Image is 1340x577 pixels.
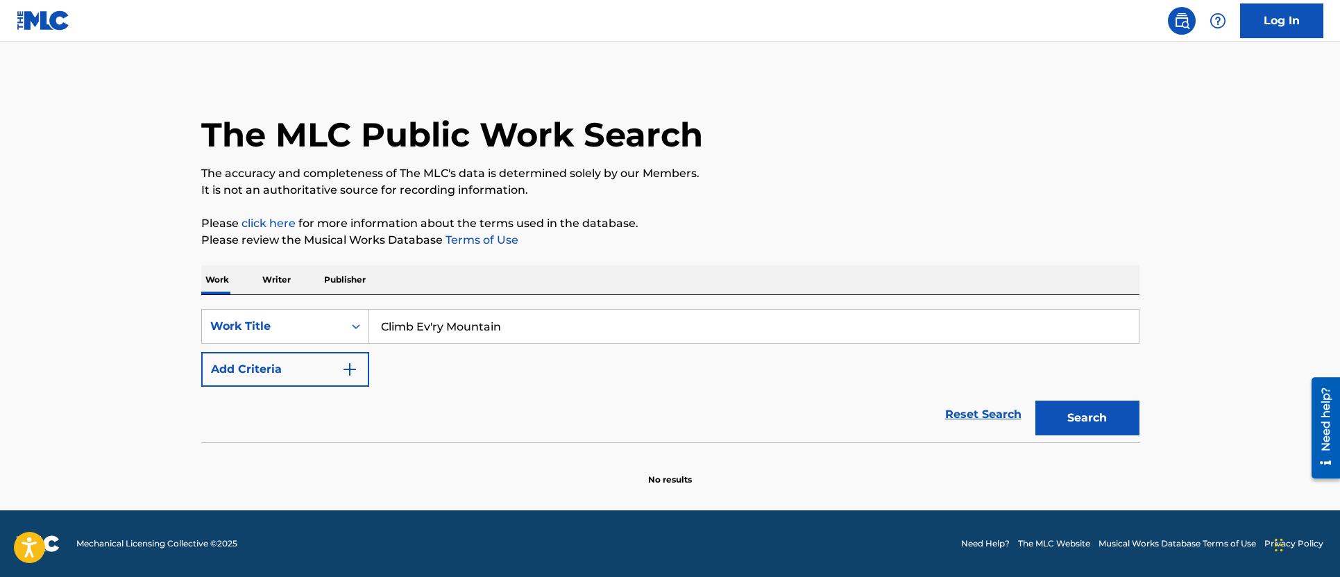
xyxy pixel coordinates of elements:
button: Search [1035,401,1139,435]
p: Please review the Musical Works Database [201,232,1139,249]
div: Work Title [210,318,335,335]
img: MLC Logo [17,10,70,31]
a: Reset Search [938,399,1028,430]
a: The MLC Website [1018,537,1090,550]
a: click here [241,217,296,230]
p: No results [648,457,692,486]
a: Log In [1240,3,1323,38]
a: Public Search [1168,7,1196,35]
iframe: Chat Widget [1271,510,1340,577]
p: Publisher [320,265,370,294]
a: Need Help? [961,537,1010,550]
img: 9d2ae6d4665cec9f34b9.svg [341,361,358,378]
a: Musical Works Database Terms of Use [1099,537,1256,550]
p: It is not an authoritative source for recording information. [201,182,1139,199]
img: logo [17,535,60,552]
p: Work [201,265,233,294]
form: Search Form [201,309,1139,442]
iframe: Resource Center [1301,371,1340,483]
button: Add Criteria [201,352,369,387]
a: Terms of Use [443,233,518,246]
h1: The MLC Public Work Search [201,114,703,156]
img: help [1210,12,1226,29]
p: Please for more information about the terms used in the database. [201,215,1139,232]
div: Help [1204,7,1232,35]
div: Drag [1275,524,1283,566]
p: The accuracy and completeness of The MLC's data is determined solely by our Members. [201,165,1139,182]
a: Privacy Policy [1264,537,1323,550]
p: Writer [258,265,295,294]
span: Mechanical Licensing Collective © 2025 [76,537,237,550]
img: search [1173,12,1190,29]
